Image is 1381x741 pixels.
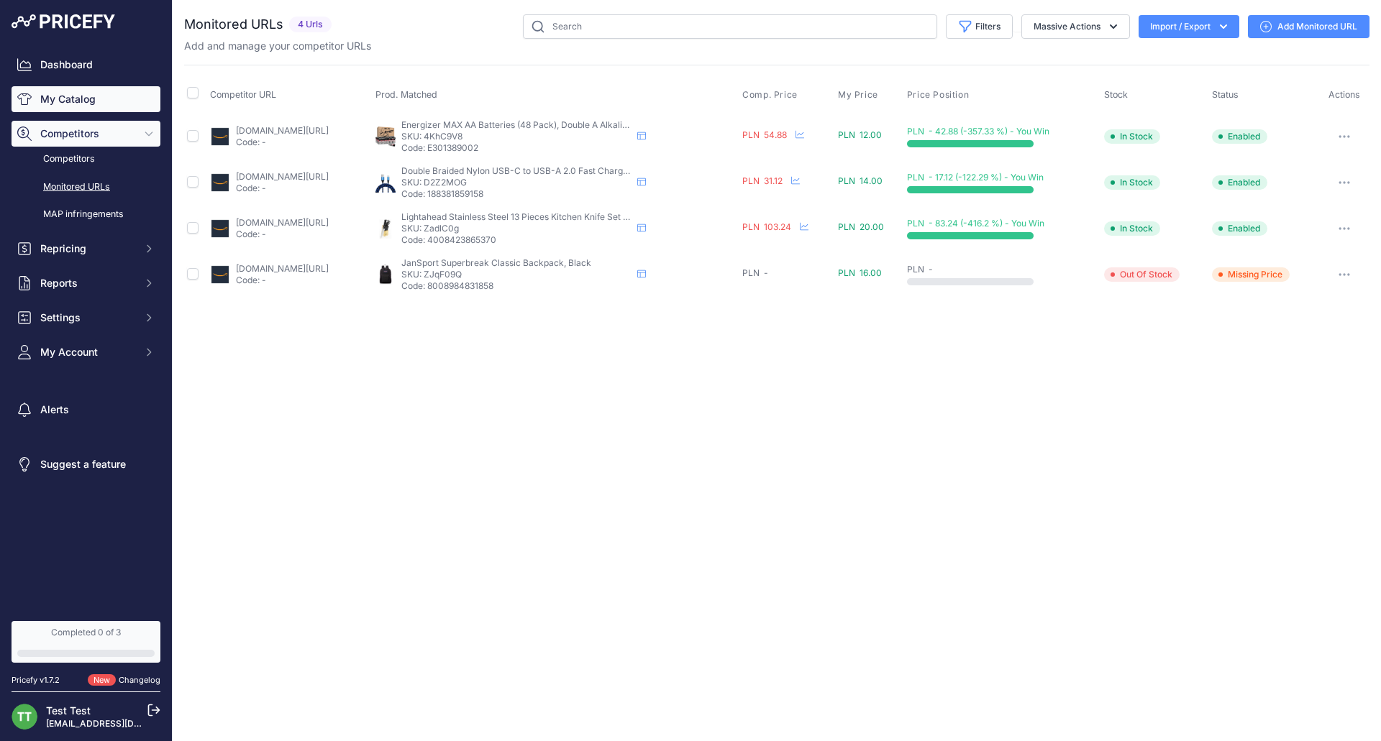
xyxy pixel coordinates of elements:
[40,241,135,256] span: Repricing
[88,674,116,686] span: New
[12,339,160,365] button: My Account
[46,718,196,729] a: [EMAIL_ADDRESS][DOMAIN_NAME]
[838,129,882,140] span: PLN 12.00
[40,345,135,359] span: My Account
[401,269,632,280] p: SKU: ZJqF09Q
[12,621,160,663] a: Completed 0 of 3
[12,121,160,147] button: Competitors
[401,119,671,130] span: Energizer MAX AA Batteries (48 Pack), Double A Alkaline Batteries
[236,275,329,286] p: Code: -
[40,276,135,290] span: Reports
[1104,175,1160,190] span: In Stock
[401,188,632,200] p: Code: 188381859158
[375,89,437,100] span: Prod. Matched
[46,704,91,717] a: Test Test
[184,14,283,34] h2: Monitored URLs
[401,280,632,292] p: Code: 8008984831858
[1104,267,1180,282] span: Out Of Stock
[946,14,1013,39] button: Filters
[17,627,155,638] div: Completed 0 of 3
[12,202,160,227] a: MAP infringements
[236,125,329,136] a: [DOMAIN_NAME][URL]
[838,89,878,101] span: My Price
[12,451,160,477] a: Suggest a feature
[12,147,160,172] a: Competitors
[1021,14,1130,39] button: Massive Actions
[401,234,632,246] p: Code: 4008423865370
[838,89,881,101] button: My Price
[12,674,60,686] div: Pricefy v1.7.2
[1328,89,1360,100] span: Actions
[838,175,883,186] span: PLN 14.00
[1104,89,1128,100] span: Stock
[40,126,135,141] span: Competitors
[742,175,783,186] span: PLN 31.12
[289,17,332,33] span: 4 Urls
[401,165,740,176] span: Double Braided Nylon USB-C to USB-A 2.0 Fast Charging Cable, 3A - 6-Foot, Silver
[401,257,591,268] span: JanSport Superbreak Classic Backpack, Black
[907,264,1098,275] div: PLN -
[236,137,329,148] p: Code: -
[401,177,632,188] p: SKU: D2Z2MOG
[12,86,160,112] a: My Catalog
[401,211,722,222] span: Lightahead Stainless Steel 13 Pieces Kitchen Knife Set with Rubber Wood Block
[12,52,160,604] nav: Sidebar
[1212,221,1267,236] span: Enabled
[742,89,798,101] span: Comp. Price
[742,89,801,101] button: Comp. Price
[184,39,371,53] p: Add and manage your competitor URLs
[236,183,329,194] p: Code: -
[12,52,160,78] a: Dashboard
[401,142,632,154] p: Code: E301389002
[1104,129,1160,144] span: In Stock
[401,223,632,234] p: SKU: ZadlC0g
[1104,221,1160,236] span: In Stock
[1212,267,1290,282] span: Missing Price
[1212,129,1267,144] span: Enabled
[236,217,329,228] a: [DOMAIN_NAME][URL]
[210,89,276,100] span: Competitor URL
[742,267,832,279] div: PLN -
[1139,15,1239,38] button: Import / Export
[907,218,1044,229] span: PLN - 83.24 (-416.2 %) - You Win
[40,310,135,325] span: Settings
[838,221,884,232] span: PLN 20.00
[907,89,969,101] span: Price Position
[907,89,972,101] button: Price Position
[1248,15,1369,38] a: Add Monitored URL
[907,126,1049,137] span: PLN - 42.88 (-357.33 %) - You Win
[12,270,160,296] button: Reports
[119,675,160,685] a: Changelog
[838,267,882,278] span: PLN 16.00
[12,14,115,29] img: Pricefy Logo
[1212,89,1239,100] span: Status
[907,172,1044,183] span: PLN - 17.12 (-122.29 %) - You Win
[12,397,160,423] a: Alerts
[236,263,329,274] a: [DOMAIN_NAME][URL]
[401,131,632,142] p: SKU: 4KhC9V8
[236,171,329,182] a: [DOMAIN_NAME][URL]
[1212,175,1267,190] span: Enabled
[742,129,787,140] span: PLN 54.88
[12,305,160,331] button: Settings
[12,175,160,200] a: Monitored URLs
[236,229,329,240] p: Code: -
[523,14,937,39] input: Search
[742,221,791,232] span: PLN 103.24
[12,236,160,262] button: Repricing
